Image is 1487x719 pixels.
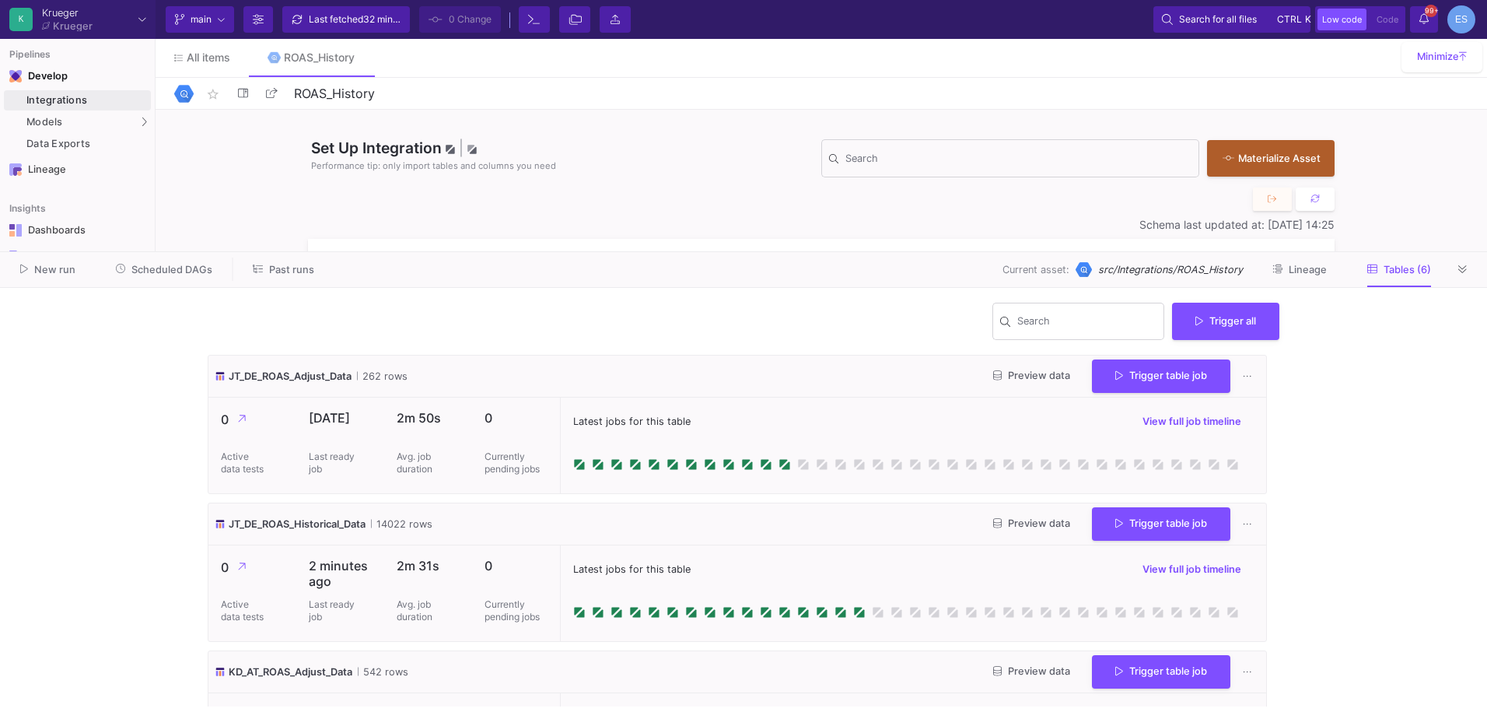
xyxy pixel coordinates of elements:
[1207,140,1335,177] button: Materialize Asset
[282,6,410,33] button: Last fetched32 minutes ago
[981,512,1083,536] button: Preview data
[1130,410,1254,433] button: View full job timeline
[485,558,548,573] p: 0
[9,251,22,263] img: Navigation icon
[1142,416,1241,427] span: View full job timeline
[309,8,402,31] div: Last fetched
[311,160,556,173] span: Performance tip: only import tables and columns you need
[1289,264,1327,275] span: Lineage
[1410,6,1438,33] button: 99+
[1372,9,1403,30] button: Code
[1377,14,1398,25] span: Code
[1115,517,1207,529] span: Trigger table job
[26,138,147,150] div: Data Exports
[1272,10,1302,29] button: ctrlk
[309,451,355,475] p: Last ready job
[204,85,222,103] mat-icon: star_border
[1277,10,1302,29] span: ctrl
[234,258,333,282] button: Past runs
[1153,6,1310,33] button: Search for all filesctrlk
[485,451,548,475] p: Currently pending jobs
[1115,370,1207,381] span: Trigger table job
[191,8,212,31] span: main
[1179,8,1257,31] span: Search for all files
[1425,5,1437,17] span: 99+
[485,410,548,426] p: 0
[131,264,212,275] span: Scheduled DAGs
[358,665,408,679] span: 542 rows
[166,6,234,33] button: main
[357,369,408,384] span: 262 rows
[221,598,268,623] p: Active data tests
[845,155,1191,167] input: Search for Tables, Columns, etc.
[284,51,355,64] div: ROAS_History
[4,90,151,110] a: Integrations
[1172,303,1279,340] button: Trigger all
[993,665,1070,677] span: Preview data
[97,258,232,282] button: Scheduled DAGs
[229,665,352,679] span: KD_AT_ROAS_Adjust_Data
[573,562,691,577] span: Latest jobs for this table
[1076,261,1092,278] img: [Legacy] Google BigQuery
[309,410,372,426] p: [DATE]
[1447,5,1475,33] div: ES
[229,369,352,384] span: JT_DE_ROAS_Adjust_Data
[397,451,443,475] p: Avg. job duration
[34,264,75,275] span: New run
[1254,258,1345,282] button: Lineage
[1349,258,1450,282] button: Tables (6)
[1223,151,1311,166] div: Materialize Asset
[28,224,129,237] div: Dashboards
[485,598,548,623] p: Currently pending jobs
[1130,558,1254,581] button: View full job timeline
[993,370,1070,381] span: Preview data
[1443,5,1475,33] button: ES
[9,8,33,31] div: K
[573,414,691,429] span: Latest jobs for this table
[269,264,314,275] span: Past runs
[1322,14,1362,25] span: Low code
[28,251,129,263] div: Widgets
[215,665,226,679] img: icon
[9,70,22,82] img: Navigation icon
[1384,264,1431,275] span: Tables (6)
[1305,10,1311,29] span: k
[309,598,355,623] p: Last ready job
[28,163,129,176] div: Lineage
[397,410,460,426] p: 2m 50s
[9,163,22,176] img: Navigation icon
[4,244,151,269] a: Navigation iconWidgets
[215,517,226,531] img: icon
[1092,655,1230,689] button: Trigger table job
[1098,262,1243,277] span: src/Integrations/ROAS_History
[2,258,94,282] button: New run
[187,51,230,64] span: All items
[26,116,63,128] span: Models
[981,660,1083,684] button: Preview data
[308,137,821,180] div: Set Up Integration
[1092,359,1230,393] button: Trigger table job
[397,558,460,573] p: 2m 31s
[42,8,93,18] div: Krueger
[1317,9,1366,30] button: Low code
[397,598,443,623] p: Avg. job duration
[268,51,281,65] img: Tab icon
[1092,507,1230,541] button: Trigger table job
[229,517,366,531] span: JT_DE_ROAS_Historical_Data
[215,369,226,384] img: icon
[4,157,151,182] a: Navigation iconLineage
[221,451,268,475] p: Active data tests
[1142,563,1241,575] span: View full job timeline
[1115,665,1207,677] span: Trigger table job
[26,94,147,107] div: Integrations
[4,64,151,89] mat-expansion-panel-header: Navigation iconDevelop
[371,517,432,531] span: 14022 rows
[981,364,1083,388] button: Preview data
[221,410,284,430] p: 0
[221,558,284,577] p: 0
[53,21,93,31] div: Krueger
[4,218,151,243] a: Navigation iconDashboards
[9,224,22,237] img: Navigation icon
[4,134,151,154] a: Data Exports
[28,70,51,82] div: Develop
